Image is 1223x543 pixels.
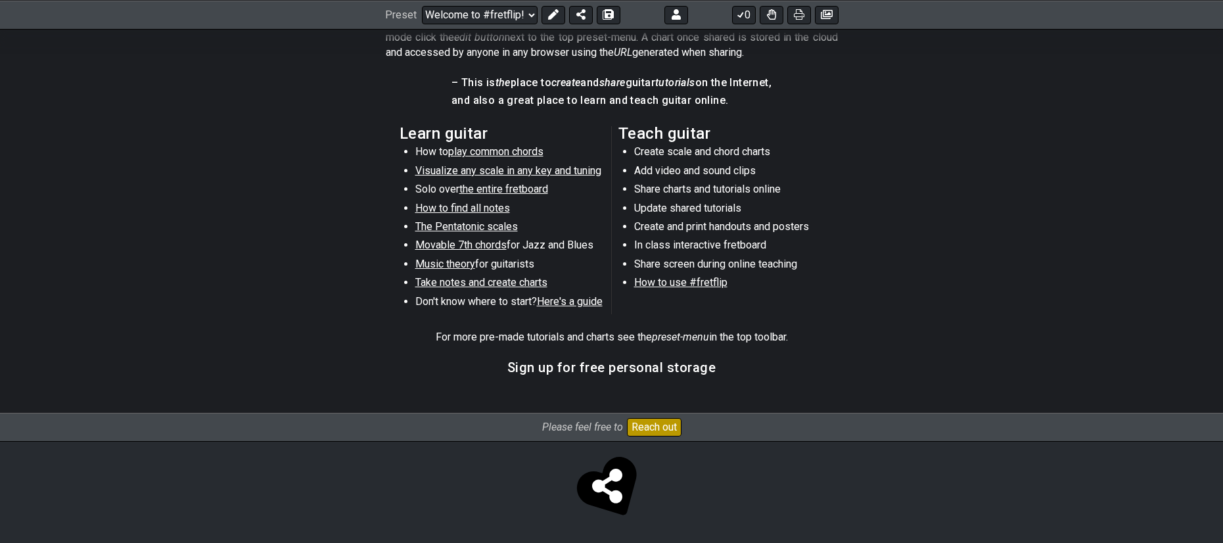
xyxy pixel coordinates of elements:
[415,258,475,270] span: Music theory
[436,330,788,344] p: For more pre-made tutorials and charts see the in the top toolbar.
[415,182,603,201] li: Solo over
[400,126,605,141] h2: Learn guitar
[634,145,821,163] li: Create scale and chord charts
[542,421,623,433] i: Please feel free to
[496,76,511,89] em: the
[415,220,518,233] span: The Pentatonic scales
[459,183,548,195] span: the entire fretboard
[580,459,643,522] span: Click to store and share!
[537,295,603,308] span: Here's a guide
[507,360,716,375] h3: Sign up for free personal storage
[569,5,593,24] button: Share Preset
[385,9,417,21] span: Preset
[652,331,709,343] em: preset-menu
[787,5,811,24] button: Print
[415,276,547,289] span: Take notes and create charts
[634,164,821,182] li: Add video and sound clips
[451,93,772,108] h4: and also a great place to learn and teach guitar online.
[634,238,821,256] li: In class interactive fretboard
[415,295,603,313] li: Don't know where to start?
[732,5,756,24] button: 0
[454,31,505,43] em: edit button
[415,239,507,251] span: Movable 7th chords
[815,5,839,24] button: Create image
[634,276,727,289] span: How to use #fretflip
[422,5,538,24] select: Preset
[415,202,510,214] span: How to find all notes
[623,418,681,437] a: Reach out
[448,145,543,158] span: play common chords
[451,76,772,90] h4: – This is place to and guitar on the Internet,
[634,220,821,238] li: Create and print handouts and posters
[627,418,681,437] button: Reach out
[634,201,821,220] li: Update shared tutorials
[655,76,695,89] em: tutorials
[618,126,824,141] h2: Teach guitar
[664,5,688,24] button: Logout
[551,76,580,89] em: create
[760,5,783,24] button: Toggle Dexterity for all fretkits
[415,257,603,275] li: for guitarists
[415,164,601,177] span: Visualize any scale in any key and tuning
[599,76,626,89] em: share
[415,145,603,163] li: How to
[614,46,632,59] em: URL
[634,182,821,201] li: Share charts and tutorials online
[415,238,603,256] li: for Jazz and Blues
[597,5,620,24] button: Save As (makes a copy)
[634,257,821,275] li: Share screen during online teaching
[542,5,565,24] button: Edit Preset
[386,16,838,60] p: All content at #fretflip can be edited in a manner. To enable full edit mode click the next to th...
